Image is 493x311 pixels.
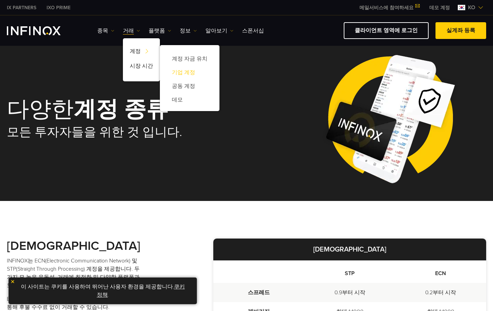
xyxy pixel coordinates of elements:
[7,239,140,253] strong: [DEMOGRAPHIC_DATA]
[12,281,193,301] p: 이 사이트는 쿠키를 사용하여 뛰어난 사용자 환경을 제공합니다. .
[123,45,160,60] a: 계정
[167,66,213,79] a: 기업 계정
[435,22,486,39] a: 실계좌 등록
[304,283,395,302] td: 0.9부터 시작
[2,4,41,11] a: INFINOX
[205,27,233,35] a: 알아보기
[424,4,455,11] a: INFINOX MENU
[7,98,237,121] h1: 다양한
[465,3,478,12] span: ko
[10,279,15,284] img: yellow close icon
[354,5,424,11] a: 메일서비스에 참여하세요
[395,283,486,302] td: 0.2부터 시작
[7,125,237,140] h2: 모든 투자자들을 위한 것 입니다.
[7,257,144,289] p: INFINOX는 ECN(Electronic Communication Network) 및 STP(Straight Through Processing) 계정을 제공합니다. 두 가지...
[313,245,386,254] strong: [DEMOGRAPHIC_DATA]
[344,22,429,39] a: 클라이언트 영역에 로그인
[167,93,213,107] a: 데모
[7,26,77,35] a: INFINOX Logo
[395,260,486,283] th: ECN
[167,52,213,66] a: 계정 자금 유치
[123,27,140,35] a: 거래
[97,27,114,35] a: 종목
[180,27,197,35] a: 정보
[242,27,264,35] a: 스폰서십
[41,4,76,11] a: INFINOX
[304,260,395,283] th: STP
[74,96,168,123] strong: 계정 종류
[149,27,171,35] a: 플랫폼
[213,283,304,302] td: 스프레드
[167,79,213,93] a: 공동 계정
[123,60,160,75] a: 시장 시간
